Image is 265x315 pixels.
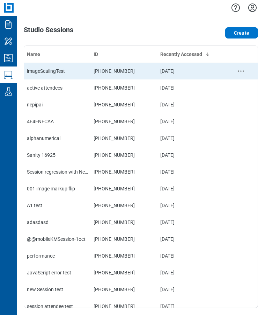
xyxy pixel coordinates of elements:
[157,130,224,147] td: [DATE]
[157,180,224,197] td: [DATE]
[27,51,88,58] div: Name
[27,286,88,293] div: new Session test
[91,163,157,180] td: [PHONE_NUMBER]
[157,231,224,247] td: [DATE]
[247,2,258,14] button: Settings
[27,269,88,276] div: JavaScript error test
[91,264,157,281] td: [PHONE_NUMBER]
[237,67,245,75] button: context-menu
[27,202,88,209] div: A1 test
[157,247,224,264] td: [DATE]
[27,219,88,226] div: adasdasd
[3,52,14,64] svg: Studio Projects
[157,298,224,315] td: [DATE]
[157,163,224,180] td: [DATE]
[225,27,258,38] button: Create
[157,147,224,163] td: [DATE]
[91,281,157,298] td: [PHONE_NUMBER]
[91,298,157,315] td: [PHONE_NUMBER]
[157,264,224,281] td: [DATE]
[27,252,88,259] div: performance
[27,101,88,108] div: nepipai
[24,26,73,37] h1: Studio Sessions
[27,118,88,125] div: 4E4ENECAA
[27,68,88,75] div: imageScalingTest
[27,84,88,91] div: active attendees
[91,231,157,247] td: [PHONE_NUMBER]
[27,303,88,310] div: session attendee test
[3,19,14,30] svg: Documents
[157,96,224,113] td: [DATE]
[91,197,157,214] td: [PHONE_NUMBER]
[91,247,157,264] td: [PHONE_NUMBER]
[3,86,14,97] svg: Labs
[3,69,14,80] svg: Studio Sessions
[27,168,88,175] div: Session regression with New Editor
[27,236,88,243] div: @@mobileKMSession-1oct
[27,135,88,142] div: alphanumerical
[27,185,88,192] div: 001 image markup flip
[91,147,157,163] td: [PHONE_NUMBER]
[160,51,221,58] div: Recently Accessed
[157,113,224,130] td: [DATE]
[91,113,157,130] td: [PHONE_NUMBER]
[94,51,155,58] div: ID
[91,79,157,96] td: [PHONE_NUMBER]
[157,214,224,231] td: [DATE]
[27,152,88,159] div: Sanity 16925
[91,63,157,79] td: [PHONE_NUMBER]
[157,281,224,298] td: [DATE]
[3,36,14,47] svg: My Workspace
[157,197,224,214] td: [DATE]
[157,63,224,79] td: [DATE]
[91,96,157,113] td: [PHONE_NUMBER]
[91,130,157,147] td: [PHONE_NUMBER]
[91,180,157,197] td: [PHONE_NUMBER]
[91,214,157,231] td: [PHONE_NUMBER]
[157,79,224,96] td: [DATE]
